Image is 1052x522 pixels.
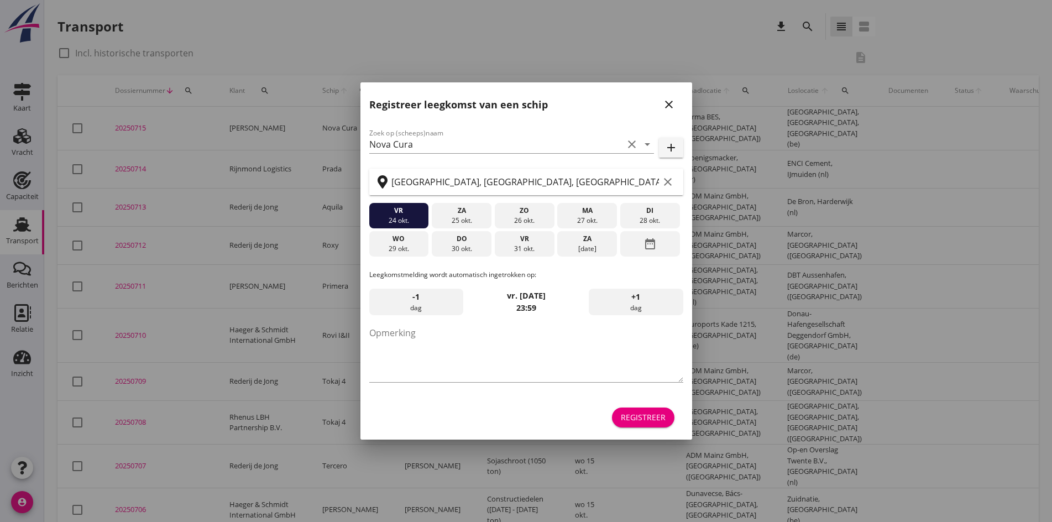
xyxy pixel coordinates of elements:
textarea: Opmerking [369,324,683,382]
div: dag [589,289,683,315]
p: Leegkomstmelding wordt automatisch ingetrokken op: [369,270,683,280]
i: close [662,98,676,111]
i: arrow_drop_down [641,138,654,151]
div: 24 okt. [371,216,426,226]
span: +1 [631,291,640,303]
div: do [435,234,489,244]
div: zo [497,206,551,216]
div: 26 okt. [497,216,551,226]
div: vr [497,234,551,244]
div: za [560,234,614,244]
div: dag [369,289,463,315]
div: di [623,206,677,216]
input: Zoek op terminal of plaats [391,173,659,191]
div: 27 okt. [560,216,614,226]
strong: 23:59 [516,302,536,313]
span: -1 [412,291,420,303]
div: [DATE] [560,244,614,254]
div: za [435,206,489,216]
i: add [664,141,678,154]
div: 30 okt. [435,244,489,254]
div: 25 okt. [435,216,489,226]
strong: vr. [DATE] [507,290,546,301]
input: Zoek op (scheeps)naam [369,135,623,153]
div: 31 okt. [497,244,551,254]
button: Registreer [612,408,674,427]
div: wo [371,234,426,244]
i: clear [661,175,674,189]
div: vr [371,206,426,216]
div: Registreer [621,411,666,423]
i: date_range [643,234,657,254]
div: 28 okt. [623,216,677,226]
div: 29 okt. [371,244,426,254]
div: ma [560,206,614,216]
h2: Registreer leegkomst van een schip [369,97,548,112]
i: clear [625,138,638,151]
